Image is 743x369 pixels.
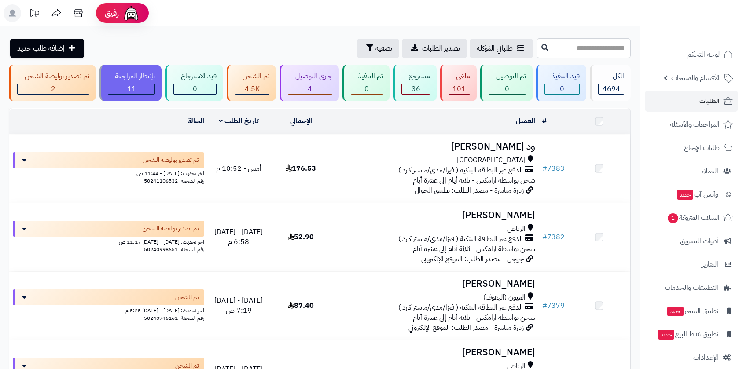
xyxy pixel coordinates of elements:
div: اخر تحديث: [DATE] - [DATE] 11:17 ص [13,237,204,246]
span: زيارة مباشرة - مصدر الطلب: تطبيق الجوال [415,185,524,196]
a: وآتس آبجديد [645,184,738,205]
a: الإعدادات [645,347,738,368]
div: 0 [174,84,216,94]
span: طلباتي المُوكلة [477,43,513,54]
span: العيون (الهفوف) [483,292,526,303]
span: تم الشحن [175,293,199,302]
span: أدوات التسويق [680,235,718,247]
span: 87.40 [288,300,314,311]
span: شحن بواسطة ارامكس - ثلاثة أيام إلى عشرة أيام [413,312,535,323]
a: تم التنفيذ 0 [341,65,392,101]
span: العملاء [701,165,718,177]
span: أمس - 10:52 م [216,163,261,174]
a: أدوات التسويق [645,230,738,252]
a: تطبيق المتجرجديد [645,300,738,322]
span: تصفية [375,43,392,54]
a: مسترجع 36 [391,65,438,101]
span: 101 [452,84,466,94]
h3: [PERSON_NAME] [335,347,535,358]
span: الإعدادات [693,351,718,364]
span: # [542,232,547,242]
a: العميل [516,116,535,126]
div: جاري التوصيل [288,71,332,81]
a: تحديثات المنصة [23,4,45,24]
span: # [542,300,547,311]
div: تم التنفيذ [351,71,383,81]
div: 0 [351,84,383,94]
span: 176.53 [286,163,316,174]
div: الكل [598,71,624,81]
a: جاري التوصيل 4 [278,65,341,101]
a: تم تصدير بوليصة الشحن 2 [7,65,98,101]
a: تاريخ الطلب [219,116,259,126]
a: الكل4694 [588,65,633,101]
img: ai-face.png [122,4,140,22]
span: تطبيق نقاط البيع [657,328,718,340]
a: العملاء [645,161,738,182]
a: قيد الاسترجاع 0 [163,65,225,101]
span: 4694 [603,84,620,94]
span: رقم الشحنة: 50240746161 [144,314,204,322]
span: إضافة طلب جديد [17,43,65,54]
span: 0 [193,84,197,94]
div: تم الشحن [235,71,269,81]
span: الدفع عبر البطاقة البنكية ( فيزا/مدى/ماستر كارد ) [398,234,523,244]
a: السلات المتروكة1 [645,207,738,228]
span: الأقسام والمنتجات [671,72,720,84]
a: التقارير [645,254,738,275]
span: رقم الشحنة: 50240998651 [144,245,204,253]
span: لوحة التحكم [687,48,720,61]
a: الطلبات [645,91,738,112]
span: رقم الشحنة: 50241106532 [144,177,204,185]
a: المراجعات والأسئلة [645,114,738,135]
a: تم التوصيل 0 [478,65,534,101]
h3: [PERSON_NAME] [335,210,535,220]
span: طلبات الإرجاع [684,142,720,154]
span: التطبيقات والخدمات [665,281,718,294]
span: المراجعات والأسئلة [670,118,720,131]
div: 4 [288,84,332,94]
a: تصدير الطلبات [402,39,467,58]
span: زيارة مباشرة - مصدر الطلب: الموقع الإلكتروني [408,322,524,333]
a: الحالة [188,116,204,126]
span: شحن بواسطة ارامكس - ثلاثة أيام إلى عشرة أيام [413,244,535,254]
span: الطلبات [699,95,720,107]
div: بإنتظار المراجعة [108,71,155,81]
span: تم تصدير بوليصة الشحن [143,224,199,233]
span: 36 [412,84,420,94]
span: السلات المتروكة [667,212,720,224]
span: الدفع عبر البطاقة البنكية ( فيزا/مدى/ماستر كارد ) [398,303,523,313]
div: ملغي [449,71,470,81]
div: 4539 [235,84,269,94]
div: قيد الاسترجاع [173,71,217,81]
a: الإجمالي [290,116,312,126]
div: 36 [402,84,430,94]
span: 0 [505,84,509,94]
span: شحن بواسطة ارامكس - ثلاثة أيام إلى عشرة أيام [413,175,535,186]
div: اخر تحديث: [DATE] - [DATE] 5:25 م [13,305,204,314]
a: #7382 [542,232,565,242]
div: 0 [545,84,580,94]
a: إضافة طلب جديد [10,39,84,58]
span: 11 [127,84,136,94]
div: 2 [18,84,89,94]
span: [DATE] - [DATE] 6:58 م [214,227,263,247]
img: logo-2.png [683,24,735,42]
a: طلبات الإرجاع [645,137,738,158]
h3: ود [PERSON_NAME] [335,142,535,152]
span: جديد [658,330,674,340]
span: وآتس آب [676,188,718,201]
span: 1 [668,213,678,223]
a: طلباتي المُوكلة [470,39,533,58]
a: لوحة التحكم [645,44,738,65]
span: جوجل - مصدر الطلب: الموقع الإلكتروني [421,254,524,264]
span: تطبيق المتجر [666,305,718,317]
span: جديد [667,307,684,316]
h3: [PERSON_NAME] [335,279,535,289]
span: 0 [364,84,369,94]
a: تم الشحن 4.5K [225,65,278,101]
div: 101 [449,84,470,94]
a: # [542,116,547,126]
span: # [542,163,547,174]
a: ملغي 101 [438,65,478,101]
